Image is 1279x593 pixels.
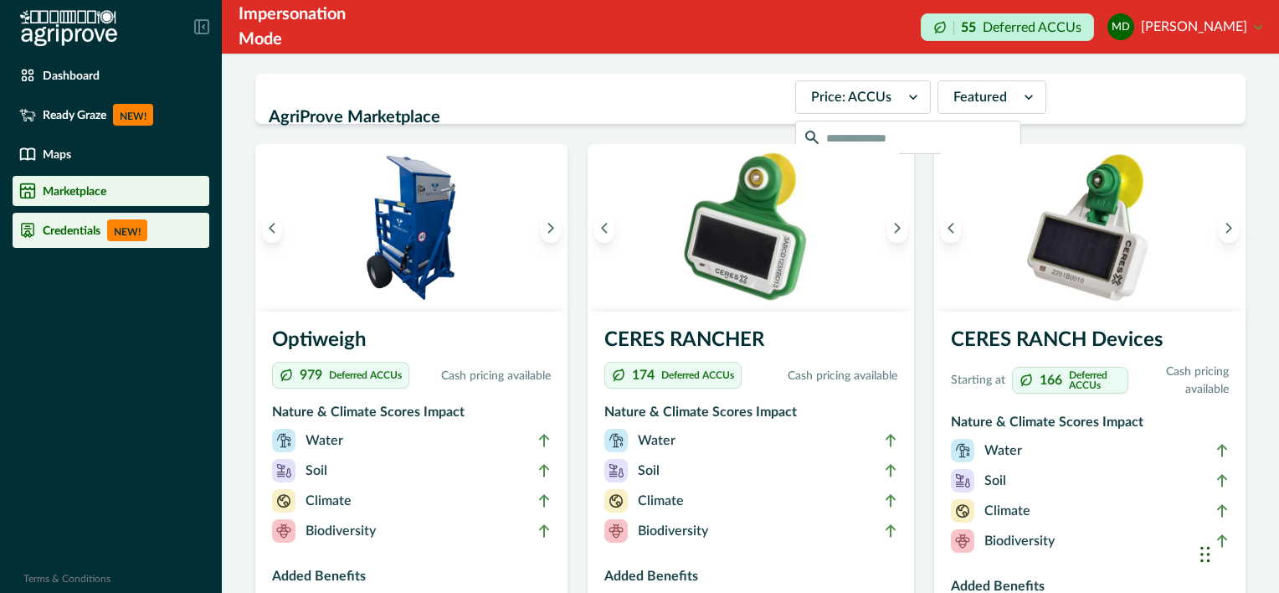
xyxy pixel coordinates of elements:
p: 979 [300,369,322,382]
button: Next image [1219,213,1239,243]
p: Credentials [43,224,100,237]
p: Soil [306,461,327,481]
img: Logo [20,10,117,47]
p: Soil [638,461,660,481]
h2: AgriProve Marketplace [269,101,785,133]
button: martin davies[PERSON_NAME] [1107,7,1262,47]
p: NEW! [107,219,147,241]
p: Water [306,431,343,451]
h3: Optiweigh [272,325,551,362]
p: 174 [632,369,655,382]
a: Maps [13,139,209,169]
h3: Added Benefits [604,566,897,593]
p: Deferred ACCUs [1069,370,1122,390]
p: Water [638,431,675,451]
h3: Nature & Climate Scores Impact [604,402,897,429]
a: Terms & Conditions [23,574,110,584]
h3: Nature & Climate Scores Impact [951,412,1230,439]
p: Biodiversity [984,531,1055,551]
iframe: Chat Widget [1195,513,1279,593]
div: Drag [1200,529,1210,580]
p: Climate [306,491,352,511]
p: 166 [1040,374,1062,387]
p: Climate [984,501,1030,521]
p: Deferred ACCUs [329,370,402,380]
p: Ready Graze [43,108,106,121]
h3: CERES RANCH Devices [951,325,1230,362]
a: Dashboard [13,60,209,90]
img: A single CERES RANCHER device [588,144,914,312]
p: Maps [43,147,71,161]
p: NEW! [113,104,153,126]
p: Cash pricing available [1135,364,1229,399]
button: Next image [887,213,907,243]
p: 55 [961,21,976,34]
p: Biodiversity [306,521,376,541]
img: A single CERES RANCH device [934,144,1246,312]
p: Biodiversity [638,521,708,541]
p: Dashboard [43,69,100,82]
a: Ready GrazeNEW! [13,97,209,132]
p: Climate [638,491,684,511]
h3: CERES RANCHER [604,325,897,362]
button: Next image [541,213,561,243]
button: Previous image [941,213,961,243]
p: Cash pricing available [416,368,551,385]
p: Starting at [951,372,1005,389]
p: Soil [984,471,1006,491]
h3: Nature & Climate Scores Impact [272,402,551,429]
p: Water [984,441,1022,461]
p: Deferred ACCUs [661,370,734,380]
div: Impersonation Mode [239,2,362,52]
img: An Optiweigh unit [255,144,568,312]
h3: Added Benefits [272,566,551,593]
p: Cash pricing available [748,368,897,385]
p: Deferred ACCUs [983,21,1081,34]
button: Previous image [594,213,614,243]
a: CredentialsNEW! [13,213,209,248]
button: Previous image [262,213,282,243]
p: Marketplace [43,184,106,198]
a: Marketplace [13,176,209,206]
